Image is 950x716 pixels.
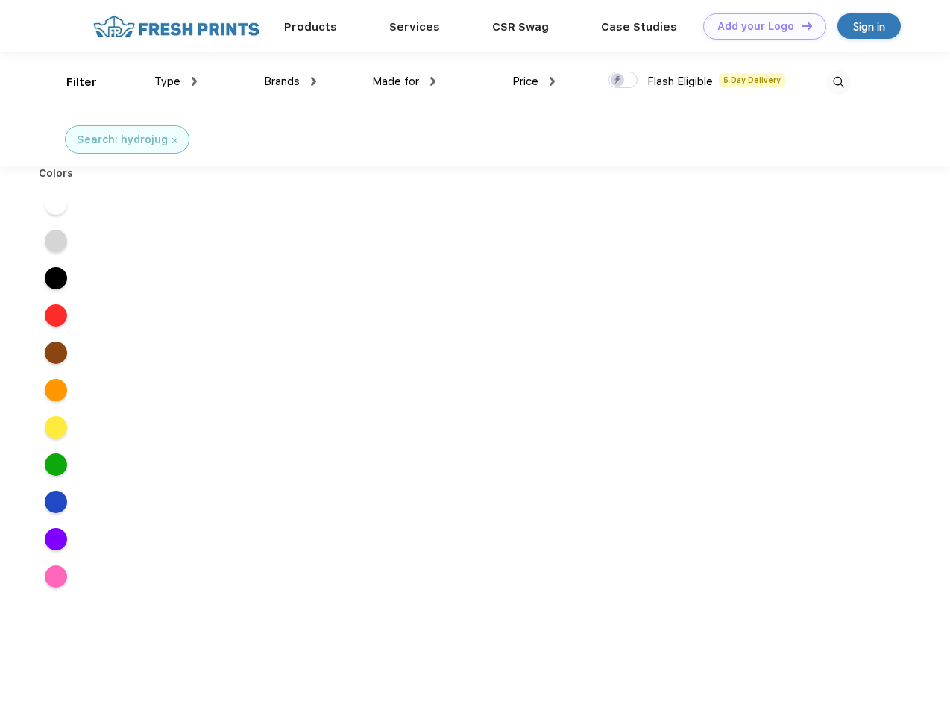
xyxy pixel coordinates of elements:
[192,77,197,86] img: dropdown.png
[28,166,85,181] div: Colors
[826,70,851,95] img: desktop_search.svg
[717,20,794,33] div: Add your Logo
[853,18,885,35] div: Sign in
[311,77,316,86] img: dropdown.png
[89,13,264,40] img: fo%20logo%202.webp
[77,132,168,148] div: Search: hydrojug
[647,75,713,88] span: Flash Eligible
[172,138,177,143] img: filter_cancel.svg
[802,22,812,30] img: DT
[719,73,785,87] span: 5 Day Delivery
[284,20,337,34] a: Products
[430,77,435,86] img: dropdown.png
[154,75,180,88] span: Type
[372,75,419,88] span: Made for
[512,75,538,88] span: Price
[550,77,555,86] img: dropdown.png
[837,13,901,39] a: Sign in
[264,75,300,88] span: Brands
[66,74,97,91] div: Filter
